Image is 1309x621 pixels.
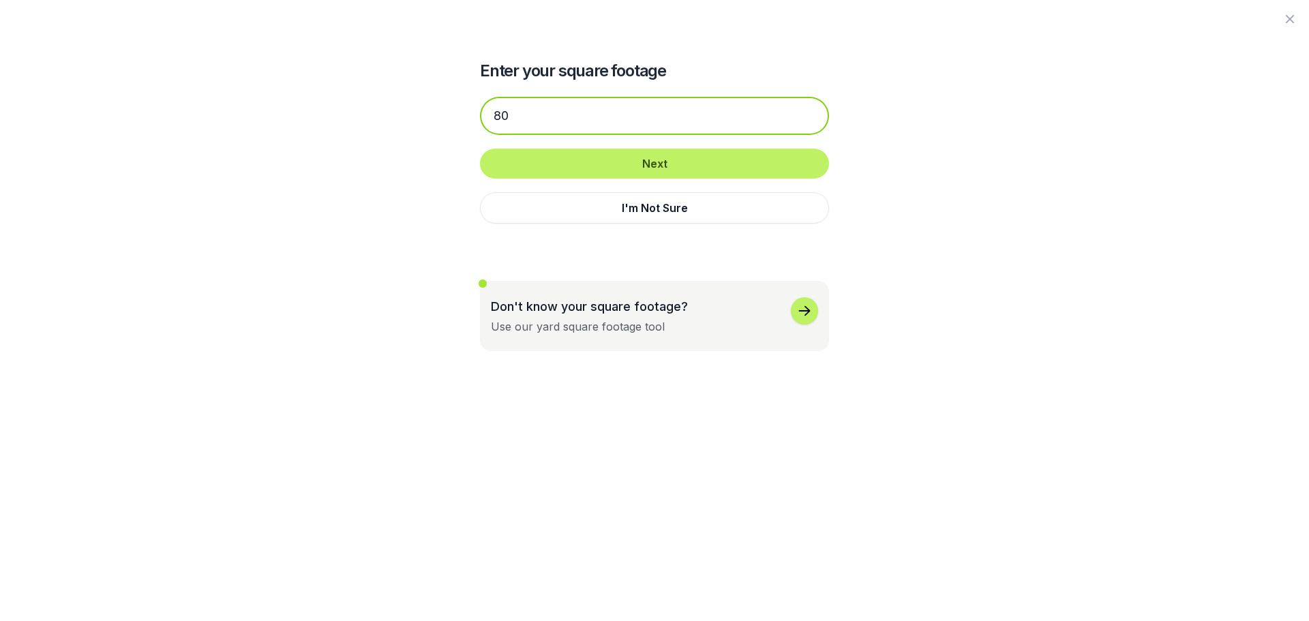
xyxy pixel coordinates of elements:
[491,297,688,316] p: Don't know your square footage?
[491,318,665,335] div: Use our yard square footage tool
[480,60,829,82] h2: Enter your square footage
[480,149,829,179] button: Next
[480,192,829,224] button: I'm Not Sure
[480,281,829,351] button: Don't know your square footage?Use our yard square footage tool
